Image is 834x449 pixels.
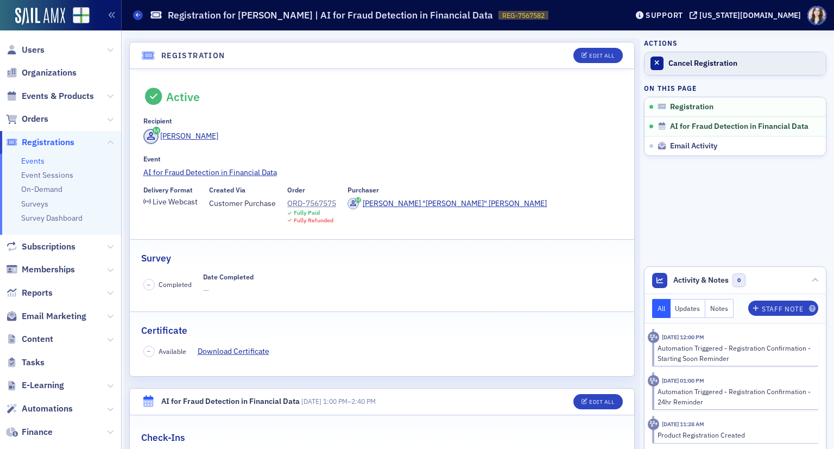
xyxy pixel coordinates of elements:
[22,264,75,276] span: Memberships
[287,198,336,209] a: ORD-7567575
[301,397,321,406] span: [DATE]
[670,141,717,151] span: Email Activity
[645,52,826,75] a: Cancel Registration
[301,397,376,406] span: –
[6,67,77,79] a: Organizations
[21,156,45,166] a: Events
[671,299,706,318] button: Updates
[287,186,305,194] div: Order
[166,90,200,104] div: Active
[662,420,704,428] time: 7/29/2025 11:28 AM
[732,273,746,287] span: 0
[573,48,622,63] button: Edit All
[203,285,254,296] span: —
[589,53,614,59] div: Edit All
[209,186,245,194] div: Created Via
[668,59,820,68] div: Cancel Registration
[658,430,811,440] div: Product Registration Created
[22,44,45,56] span: Users
[6,310,86,322] a: Email Marketing
[648,375,659,386] div: Activity
[143,117,172,125] div: Recipient
[573,394,622,409] button: Edit All
[644,38,678,48] h4: Actions
[22,241,75,253] span: Subscriptions
[673,275,729,286] span: Activity & Notes
[65,7,90,26] a: View Homepage
[21,213,83,223] a: Survey Dashboard
[658,343,811,363] div: Automation Triggered - Registration Confirmation - Starting Soon Reminder
[160,130,218,142] div: [PERSON_NAME]
[22,357,45,369] span: Tasks
[209,198,276,209] span: Customer Purchase
[807,6,826,25] span: Profile
[22,426,53,438] span: Finance
[699,10,801,20] div: [US_STATE][DOMAIN_NAME]
[6,264,75,276] a: Memberships
[21,199,48,209] a: Surveys
[6,426,53,438] a: Finance
[690,11,805,19] button: [US_STATE][DOMAIN_NAME]
[6,357,45,369] a: Tasks
[644,83,826,93] h4: On this page
[670,102,713,112] span: Registration
[168,9,493,22] h1: Registration for [PERSON_NAME] | AI for Fraud Detection in Financial Data
[347,198,547,209] a: [PERSON_NAME] "[PERSON_NAME]" [PERSON_NAME]
[141,251,171,265] h2: Survey
[652,299,671,318] button: All
[15,8,65,25] img: SailAMX
[203,273,254,281] div: Date Completed
[662,333,704,341] time: 8/19/2025 12:00 PM
[748,301,818,316] button: Staff Note
[22,379,64,391] span: E-Learning
[198,346,277,357] a: Download Certificate
[6,113,48,125] a: Orders
[662,377,704,384] time: 8/18/2025 01:00 PM
[73,7,90,24] img: SailAMX
[670,122,808,132] span: AI for Fraud Detection in Financial Data
[705,299,734,318] button: Notes
[589,399,614,405] div: Edit All
[6,90,94,102] a: Events & Products
[159,279,192,289] span: Completed
[648,332,659,343] div: Activity
[143,129,219,144] a: [PERSON_NAME]
[161,396,300,407] div: AI for Fraud Detection in Financial Data
[294,217,333,224] div: Fully Refunded
[658,386,811,407] div: Automation Triggered - Registration Confirmation - 24hr Reminder
[22,136,74,148] span: Registrations
[141,323,187,338] h2: Certificate
[22,333,53,345] span: Content
[351,397,376,406] time: 2:40 PM
[147,281,150,289] span: –
[22,287,53,299] span: Reports
[6,379,64,391] a: E-Learning
[6,136,74,148] a: Registrations
[22,113,48,125] span: Orders
[21,170,73,180] a: Event Sessions
[6,241,75,253] a: Subscriptions
[294,209,320,216] div: Fully Paid
[143,155,161,163] div: Event
[6,44,45,56] a: Users
[502,11,545,20] span: REG-7567582
[147,347,150,355] span: –
[22,67,77,79] span: Organizations
[161,50,225,61] h4: Registration
[646,10,683,20] div: Support
[22,310,86,322] span: Email Marketing
[6,403,73,415] a: Automations
[762,306,803,312] div: Staff Note
[323,397,347,406] time: 1:00 PM
[141,431,185,445] h2: Check-Ins
[143,167,621,178] a: AI for Fraud Detection in Financial Data
[153,199,198,205] div: Live Webcast
[21,184,62,194] a: On-Demand
[363,198,547,209] div: [PERSON_NAME] "[PERSON_NAME]" [PERSON_NAME]
[648,419,659,430] div: Activity
[22,403,73,415] span: Automations
[6,287,53,299] a: Reports
[143,186,193,194] div: Delivery Format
